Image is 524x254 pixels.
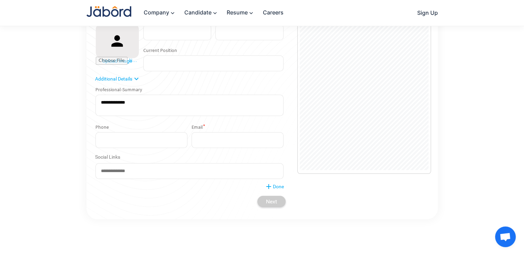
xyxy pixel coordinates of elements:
div: Professional-Summary [95,86,284,95]
button: Next [257,196,286,207]
mat-icon: expand_more [132,75,141,83]
mat-icon: keyboard_arrow_down [169,10,177,17]
mat-icon: add [265,182,273,191]
div: Email [192,124,284,132]
mat-icon: keyboard_arrow_down [248,10,256,17]
a: Company [137,6,177,20]
div: Current Position [143,47,284,55]
mat-icon: person [96,24,139,58]
a: Careers [256,6,284,20]
a: Open chat [495,226,516,247]
img: Jabord [86,6,131,17]
a: Resume [220,6,256,20]
div: Social Links [93,154,286,160]
div: Upload Image [96,58,139,64]
mat-icon: keyboard_arrow_down [212,10,220,17]
a: Sign Up [410,6,438,20]
div: Additional Details [93,75,286,83]
a: Candidate [177,6,220,20]
div: Phone [95,124,187,132]
div: Done [93,182,286,191]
